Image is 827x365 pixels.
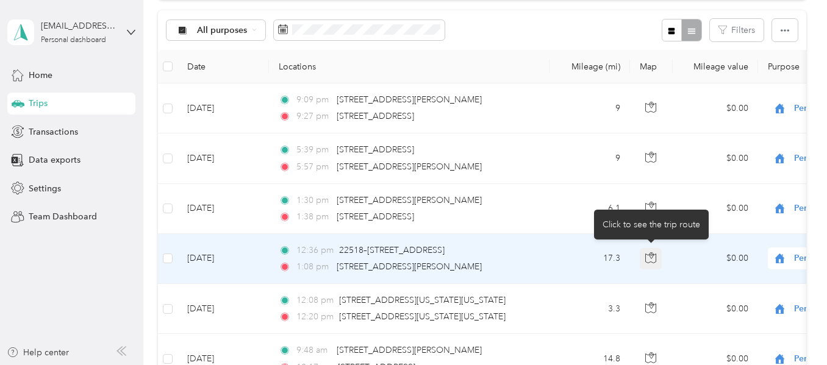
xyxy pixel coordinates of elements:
[177,234,269,284] td: [DATE]
[177,133,269,183] td: [DATE]
[296,260,331,274] span: 1:08 pm
[673,50,758,83] th: Mileage value
[177,50,269,83] th: Date
[339,311,506,322] span: [STREET_ADDRESS][US_STATE][US_STATE]
[177,83,269,133] td: [DATE]
[673,234,758,284] td: $0.00
[177,184,269,234] td: [DATE]
[550,133,630,183] td: 9
[337,161,482,172] span: [STREET_ADDRESS][PERSON_NAME]
[29,69,52,82] span: Home
[337,261,482,272] span: [STREET_ADDRESS][PERSON_NAME]
[296,93,331,107] span: 9:09 pm
[550,184,630,234] td: 6.1
[296,143,331,157] span: 5:39 pm
[759,297,827,365] iframe: Everlance-gr Chat Button Frame
[29,97,48,110] span: Trips
[41,37,106,44] div: Personal dashboard
[7,346,69,359] button: Help center
[710,19,764,41] button: Filters
[550,83,630,133] td: 9
[296,194,331,207] span: 1:30 pm
[337,345,482,355] span: [STREET_ADDRESS][PERSON_NAME]
[269,50,550,83] th: Locations
[673,184,758,234] td: $0.00
[296,344,331,357] span: 9:48 am
[630,50,673,83] th: Map
[296,310,334,324] span: 12:20 pm
[29,126,78,138] span: Transactions
[339,245,445,255] span: 22518–[STREET_ADDRESS]
[337,94,482,105] span: [STREET_ADDRESS][PERSON_NAME]
[29,210,97,223] span: Team Dashboard
[594,210,709,239] div: Click to see the trip route
[29,182,61,195] span: Settings
[337,144,414,155] span: [STREET_ADDRESS]
[177,284,269,334] td: [DATE]
[339,295,506,305] span: [STREET_ADDRESS][US_STATE][US_STATE]
[197,26,248,35] span: All purposes
[41,19,117,32] div: [EMAIL_ADDRESS][DOMAIN_NAME]
[550,50,630,83] th: Mileage (mi)
[337,195,482,205] span: [STREET_ADDRESS][PERSON_NAME]
[337,111,414,121] span: [STREET_ADDRESS]
[673,133,758,183] td: $0.00
[550,284,630,334] td: 3.3
[296,210,331,224] span: 1:38 pm
[337,211,414,222] span: [STREET_ADDRESS]
[673,284,758,334] td: $0.00
[296,244,334,257] span: 12:36 pm
[550,234,630,284] td: 17.3
[673,83,758,133] td: $0.00
[296,110,331,123] span: 9:27 pm
[29,154,81,166] span: Data exports
[296,294,334,307] span: 12:08 pm
[296,160,331,174] span: 5:57 pm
